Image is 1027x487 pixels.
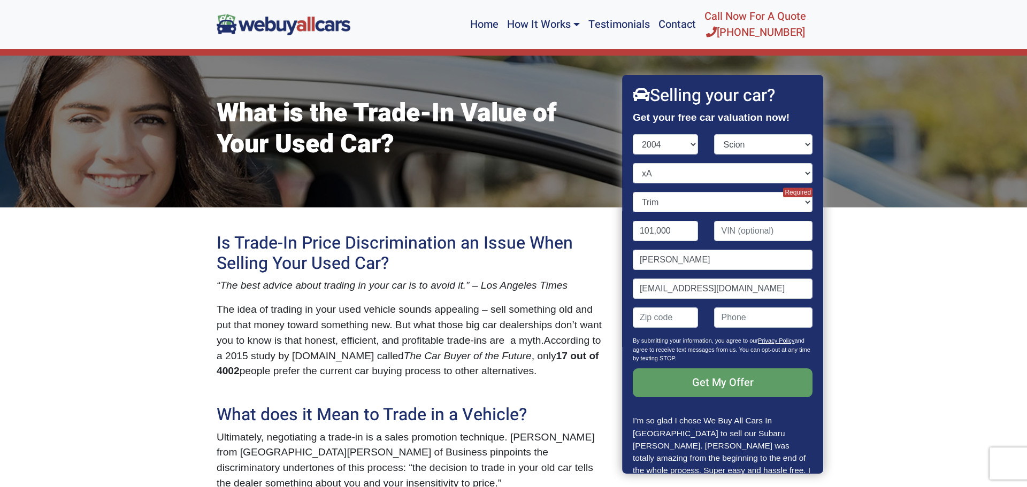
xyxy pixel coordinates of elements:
form: Contact form [633,134,813,414]
h2: Selling your car? [633,86,813,106]
a: Home [466,4,503,45]
a: Contact [654,4,700,45]
span: e best advice about trading in your car is to avoid it.” – Los Angeles Times [232,280,568,291]
input: Name [633,250,813,270]
input: Mileage [633,221,699,241]
input: VIN (optional) [715,221,813,241]
span: people prefer the current car buying process to other alternatives. [240,365,537,376]
h1: What is the Trade-In Value of Your Used Car? [217,98,607,160]
input: Zip code [633,307,699,328]
span: The idea of trading in your used vehicle sounds appealing – sell something old and put that money... [217,304,602,346]
span: According to a 2015 study by [DOMAIN_NAME] called [217,335,601,361]
input: Email [633,279,813,299]
a: How It Works [503,4,584,45]
span: “Th [217,280,232,291]
strong: Get your free car valuation now! [633,112,790,123]
input: Phone [715,307,813,328]
h2: Is Trade-In Price Discrimination an Issue When Selling Your Used Car? [217,233,607,274]
a: Testimonials [584,4,654,45]
a: Call Now For A Quote[PHONE_NUMBER] [700,4,810,45]
a: Privacy Policy [758,337,794,344]
b: 17 out of 4002 [217,350,599,377]
span: , only [532,350,556,361]
p: By submitting your information, you agree to our and agree to receive text messages from us. You ... [633,336,813,368]
h2: What does it Mean to Trade in a Vehicle? [217,405,607,425]
img: We Buy All Cars in NJ logo [217,14,350,35]
span: The Car Buyer of the Future [404,350,532,361]
span: Required [784,188,813,197]
input: Get My Offer [633,368,813,397]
